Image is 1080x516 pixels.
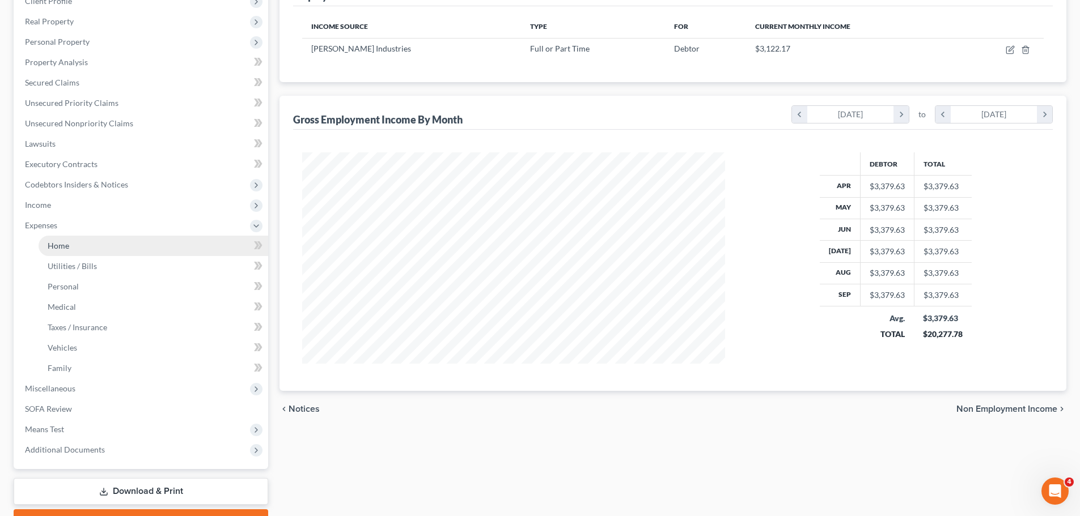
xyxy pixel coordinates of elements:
i: chevron_right [1037,106,1052,123]
a: Executory Contracts [16,154,268,174]
span: Unsecured Priority Claims [25,98,118,108]
a: Medical [39,297,268,317]
a: Unsecured Nonpriority Claims [16,113,268,134]
span: Income Source [311,22,368,31]
a: Vehicles [39,338,268,358]
div: $3,379.63 [923,313,963,324]
th: Sep [820,284,861,306]
i: chevron_right [1057,404,1066,413]
span: $3,122.17 [755,44,790,53]
span: Type [530,22,547,31]
span: Vehicles [48,343,77,352]
span: Secured Claims [25,78,79,87]
a: SOFA Review [16,399,268,419]
span: Taxes / Insurance [48,322,107,332]
span: Non Employment Income [956,404,1057,413]
a: Family [39,358,268,378]
a: Secured Claims [16,73,268,93]
div: $3,379.63 [870,246,905,257]
th: [DATE] [820,241,861,262]
th: Total [914,152,972,175]
span: For [674,22,688,31]
span: Real Property [25,16,74,26]
div: [DATE] [951,106,1037,123]
a: Home [39,236,268,256]
div: $3,379.63 [870,289,905,301]
button: chevron_left Notices [279,404,320,413]
span: Personal Property [25,37,90,46]
td: $3,379.63 [914,219,972,240]
span: Current Monthly Income [755,22,850,31]
i: chevron_right [893,106,909,123]
span: Notices [289,404,320,413]
span: Medical [48,302,76,312]
th: Apr [820,176,861,197]
div: $3,379.63 [870,267,905,279]
span: Debtor [674,44,700,53]
span: Miscellaneous [25,383,75,393]
a: Unsecured Priority Claims [16,93,268,113]
span: Personal [48,282,79,291]
span: Additional Documents [25,445,105,454]
span: Home [48,241,69,250]
div: $3,379.63 [870,202,905,214]
a: Taxes / Insurance [39,317,268,338]
span: [PERSON_NAME] Industries [311,44,411,53]
th: May [820,197,861,219]
i: chevron_left [279,404,289,413]
td: $3,379.63 [914,284,972,306]
i: chevron_left [792,106,807,123]
td: $3,379.63 [914,241,972,262]
td: $3,379.63 [914,262,972,284]
span: SOFA Review [25,404,72,413]
a: Personal [39,276,268,297]
span: Executory Contracts [25,159,98,169]
span: Full or Part Time [530,44,590,53]
iframe: Intercom live chat [1041,477,1069,505]
a: Lawsuits [16,134,268,154]
span: Means Test [25,424,64,434]
div: Avg. [869,313,905,324]
span: Codebtors Insiders & Notices [25,180,128,189]
span: Unsecured Nonpriority Claims [25,118,133,128]
span: 4 [1065,477,1074,487]
span: Income [25,200,51,210]
span: Lawsuits [25,139,56,148]
i: chevron_left [935,106,951,123]
div: TOTAL [869,329,905,340]
span: Property Analysis [25,57,88,67]
th: Aug [820,262,861,284]
a: Utilities / Bills [39,256,268,276]
a: Property Analysis [16,52,268,73]
div: Gross Employment Income By Month [293,113,463,126]
td: $3,379.63 [914,176,972,197]
span: Expenses [25,220,57,230]
div: [DATE] [807,106,894,123]
a: Download & Print [14,478,268,505]
button: Non Employment Income chevron_right [956,404,1066,413]
span: Utilities / Bills [48,261,97,271]
div: $3,379.63 [870,224,905,236]
div: $3,379.63 [870,181,905,192]
div: $20,277.78 [923,329,963,340]
span: Family [48,363,71,373]
th: Jun [820,219,861,240]
td: $3,379.63 [914,197,972,219]
th: Debtor [860,152,914,175]
span: to [918,109,926,120]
